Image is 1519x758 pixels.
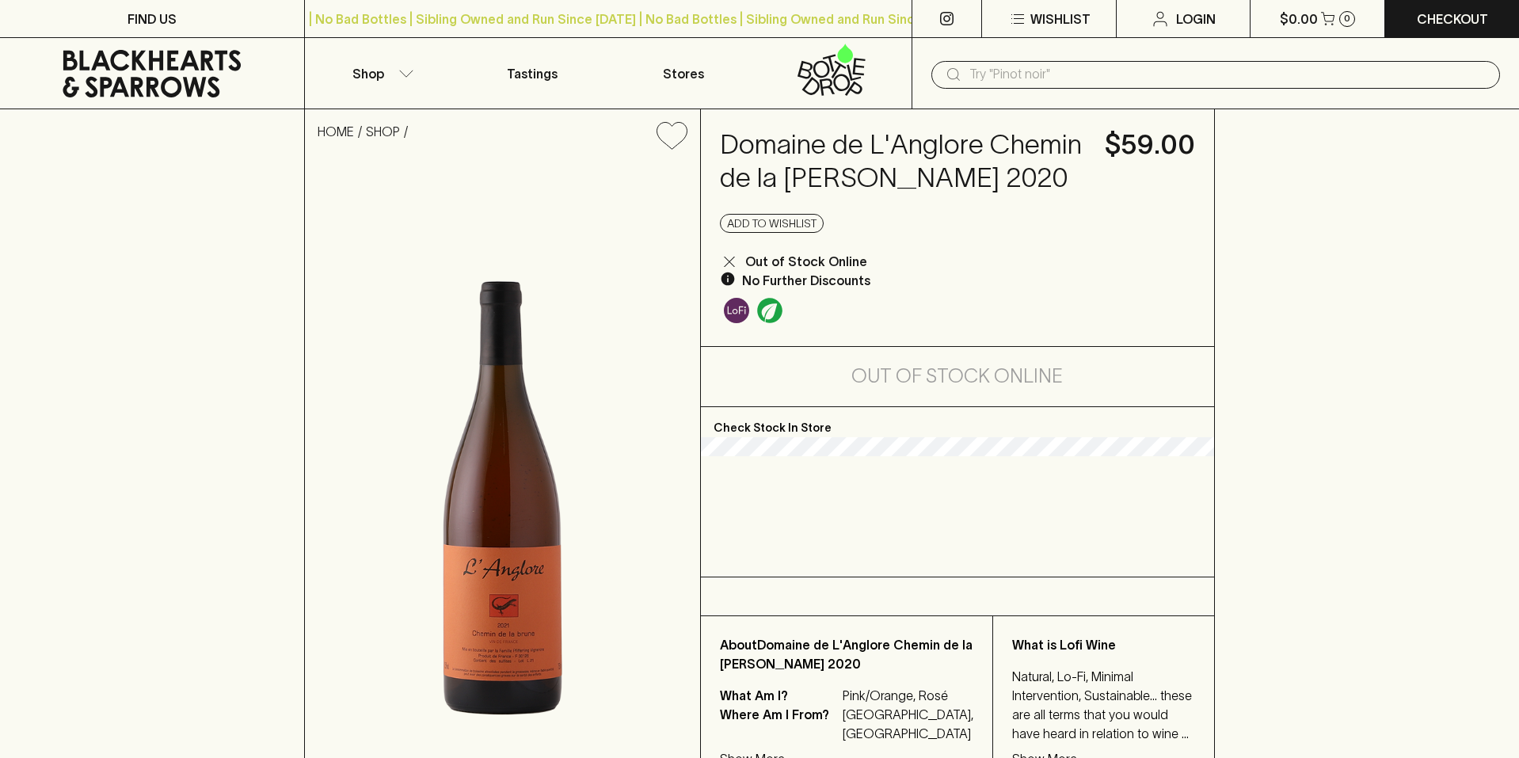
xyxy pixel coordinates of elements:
[1344,14,1350,23] p: 0
[663,64,704,83] p: Stores
[720,705,839,743] p: Where Am I From?
[843,705,973,743] p: [GEOGRAPHIC_DATA], [GEOGRAPHIC_DATA]
[305,38,457,109] button: Shop
[724,298,749,323] img: Lo-Fi
[742,271,870,290] p: No Further Discounts
[745,252,867,271] p: Out of Stock Online
[128,10,177,29] p: FIND US
[757,298,782,323] img: Organic
[456,38,608,109] a: Tastings
[507,64,558,83] p: Tastings
[650,116,694,156] button: Add to wishlist
[720,686,839,705] p: What Am I?
[608,38,760,109] a: Stores
[851,364,1063,389] h5: Out of Stock Online
[366,124,400,139] a: SHOP
[720,214,824,233] button: Add to wishlist
[701,407,1215,437] p: Check Stock In Store
[720,128,1087,195] h4: Domaine de L'Anglore Chemin de la [PERSON_NAME] 2020
[720,635,973,673] p: About Domaine de L'Anglore Chemin de la [PERSON_NAME] 2020
[969,62,1487,87] input: Try "Pinot noir"
[843,686,973,705] p: Pink/Orange, Rosé
[1105,128,1195,162] h4: $59.00
[352,64,384,83] p: Shop
[1176,10,1216,29] p: Login
[753,294,786,327] a: Organic
[1012,638,1116,652] b: What is Lofi Wine
[1280,10,1318,29] p: $0.00
[720,294,753,327] a: Some may call it natural, others minimum intervention, either way, it’s hands off & maybe even a ...
[1012,667,1196,743] p: Natural, Lo-Fi, Minimal Intervention, Sustainable… these are all terms that you would have heard ...
[318,124,354,139] a: HOME
[1030,10,1091,29] p: Wishlist
[1417,10,1488,29] p: Checkout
